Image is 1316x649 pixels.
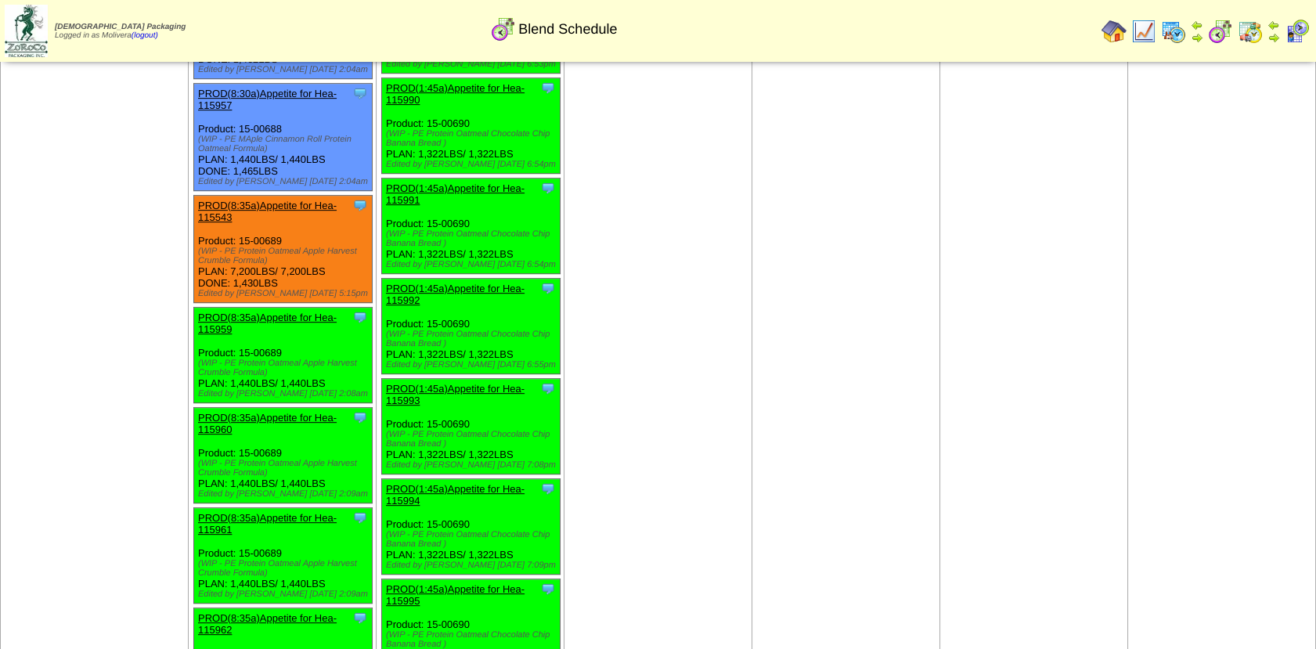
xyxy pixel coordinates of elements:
img: Tooltip [540,481,556,496]
div: Product: 15-00690 PLAN: 1,322LBS / 1,322LBS [382,479,561,575]
a: PROD(1:45a)Appetite for Hea-115995 [386,583,525,607]
div: Product: 15-00689 PLAN: 7,200LBS / 7,200LBS DONE: 1,430LBS [194,196,373,303]
img: Tooltip [352,610,368,626]
a: PROD(8:35a)Appetite for Hea-115959 [198,312,337,335]
img: calendarprod.gif [1161,19,1186,44]
div: Edited by [PERSON_NAME] [DATE] 6:54pm [386,260,560,269]
img: calendarblend.gif [1208,19,1233,44]
img: line_graph.gif [1131,19,1156,44]
div: Product: 15-00689 PLAN: 1,440LBS / 1,440LBS [194,308,373,403]
div: Edited by [PERSON_NAME] [DATE] 6:54pm [386,160,560,169]
img: home.gif [1101,19,1127,44]
div: Edited by [PERSON_NAME] [DATE] 7:08pm [386,460,560,470]
div: Product: 15-00690 PLAN: 1,322LBS / 1,322LBS [382,78,561,174]
img: calendarblend.gif [491,16,516,41]
div: Edited by [PERSON_NAME] [DATE] 2:04am [198,177,372,186]
img: Tooltip [540,280,556,296]
a: PROD(1:45a)Appetite for Hea-115994 [386,483,525,507]
a: PROD(1:45a)Appetite for Hea-115992 [386,283,525,306]
span: [DEMOGRAPHIC_DATA] Packaging [55,23,186,31]
img: arrowleft.gif [1191,19,1203,31]
img: Tooltip [540,180,556,196]
div: Edited by [PERSON_NAME] [DATE] 2:09am [198,590,372,599]
a: PROD(1:45a)Appetite for Hea-115993 [386,383,525,406]
img: Tooltip [352,309,368,325]
div: Product: 15-00688 PLAN: 1,440LBS / 1,440LBS DONE: 1,465LBS [194,84,373,191]
a: PROD(8:35a)Appetite for Hea-115960 [198,412,337,435]
img: arrowright.gif [1191,31,1203,44]
div: Product: 15-00689 PLAN: 1,440LBS / 1,440LBS [194,508,373,604]
div: Product: 15-00690 PLAN: 1,322LBS / 1,322LBS [382,279,561,374]
img: Tooltip [352,85,368,101]
div: (WIP - PE Protein Oatmeal Chocolate Chip Banana Bread ) [386,530,560,549]
div: (WIP - PE MAple Cinnamon Roll Protein Oatmeal Formula) [198,135,372,153]
span: Logged in as Molivera [55,23,186,40]
img: calendarinout.gif [1238,19,1263,44]
div: Product: 15-00689 PLAN: 1,440LBS / 1,440LBS [194,408,373,503]
div: (WIP - PE Protein Oatmeal Chocolate Chip Banana Bread ) [386,630,560,649]
div: (WIP - PE Protein Oatmeal Chocolate Chip Banana Bread ) [386,430,560,449]
div: Product: 15-00690 PLAN: 1,322LBS / 1,322LBS [382,379,561,474]
div: Edited by [PERSON_NAME] [DATE] 2:04am [198,65,372,74]
a: PROD(8:30a)Appetite for Hea-115957 [198,88,337,111]
img: Tooltip [540,581,556,597]
div: Edited by [PERSON_NAME] [DATE] 6:55pm [386,360,560,370]
img: Tooltip [352,510,368,525]
div: (WIP - PE Protein Oatmeal Apple Harvest Crumble Formula) [198,247,372,265]
img: zoroco-logo-small.webp [5,5,48,57]
div: Edited by [PERSON_NAME] [DATE] 5:15pm [198,289,372,298]
img: arrowright.gif [1267,31,1280,44]
img: arrowleft.gif [1267,19,1280,31]
a: PROD(8:35a)Appetite for Hea-115543 [198,200,337,223]
div: (WIP - PE Protein Oatmeal Chocolate Chip Banana Bread ) [386,330,560,348]
div: (WIP - PE Protein Oatmeal Apple Harvest Crumble Formula) [198,459,372,478]
div: Product: 15-00690 PLAN: 1,322LBS / 1,322LBS [382,178,561,274]
img: Tooltip [352,409,368,425]
img: calendarcustomer.gif [1285,19,1310,44]
img: Tooltip [352,197,368,213]
img: Tooltip [540,380,556,396]
span: Blend Schedule [518,21,617,38]
a: PROD(8:35a)Appetite for Hea-115961 [198,512,337,535]
div: Edited by [PERSON_NAME] [DATE] 7:09pm [386,561,560,570]
a: (logout) [132,31,158,40]
div: (WIP - PE Protein Oatmeal Apple Harvest Crumble Formula) [198,559,372,578]
a: PROD(1:45a)Appetite for Hea-115991 [386,182,525,206]
div: (WIP - PE Protein Oatmeal Apple Harvest Crumble Formula) [198,359,372,377]
div: Edited by [PERSON_NAME] [DATE] 2:08am [198,389,372,398]
div: (WIP - PE Protein Oatmeal Chocolate Chip Banana Bread ) [386,229,560,248]
div: (WIP - PE Protein Oatmeal Chocolate Chip Banana Bread ) [386,129,560,148]
div: Edited by [PERSON_NAME] [DATE] 2:09am [198,489,372,499]
img: Tooltip [540,80,556,96]
a: PROD(8:35a)Appetite for Hea-115962 [198,612,337,636]
a: PROD(1:45a)Appetite for Hea-115990 [386,82,525,106]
